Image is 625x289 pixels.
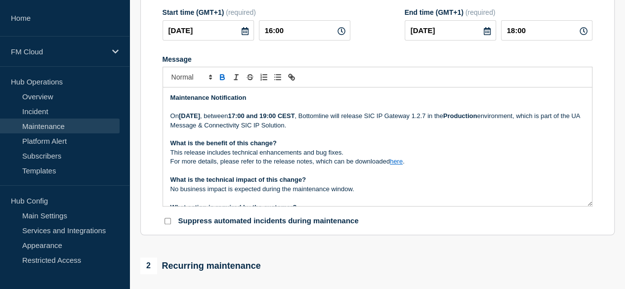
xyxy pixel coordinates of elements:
[163,55,592,63] div: Message
[259,20,350,41] input: HH:MM
[170,185,584,194] p: No business impact is expected during the maintenance window.
[285,71,298,83] button: Toggle link
[229,71,243,83] button: Toggle italic text
[179,112,200,120] strong: [DATE]
[170,112,584,130] p: On , between , Bottomline will release SIC IP Gateway 1.2.7 in the environment, which is part of ...
[140,257,261,274] div: Recurring maintenance
[243,71,257,83] button: Toggle strikethrough text
[501,20,592,41] input: HH:MM
[226,8,256,16] span: (required)
[390,158,403,165] a: here
[170,157,584,166] p: For more details, please refer to the release notes, which can be downloaded .
[170,94,247,101] strong: Maintenance Notification
[405,20,496,41] input: YYYY-MM-DD
[405,8,592,16] div: End time (GMT+1)
[257,71,271,83] button: Toggle ordered list
[443,112,477,120] strong: Production
[163,87,592,206] div: Message
[163,20,254,41] input: YYYY-MM-DD
[165,218,171,224] input: Suppress automated incidents during maintenance
[178,216,359,226] p: Suppress automated incidents during maintenance
[228,112,294,120] strong: 17:00 and 19:00 CEST
[215,71,229,83] button: Toggle bold text
[465,8,496,16] span: (required)
[167,71,215,83] span: Font size
[163,8,350,16] div: Start time (GMT+1)
[11,47,106,56] p: FM Cloud
[170,148,584,157] p: This release includes technical enhancements and bug fixes.
[271,71,285,83] button: Toggle bulleted list
[170,176,306,183] strong: What is the technical impact of this change?
[140,257,157,274] span: 2
[170,139,277,147] strong: What is the benefit of this change?
[170,204,297,211] strong: What action is required by the customer?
